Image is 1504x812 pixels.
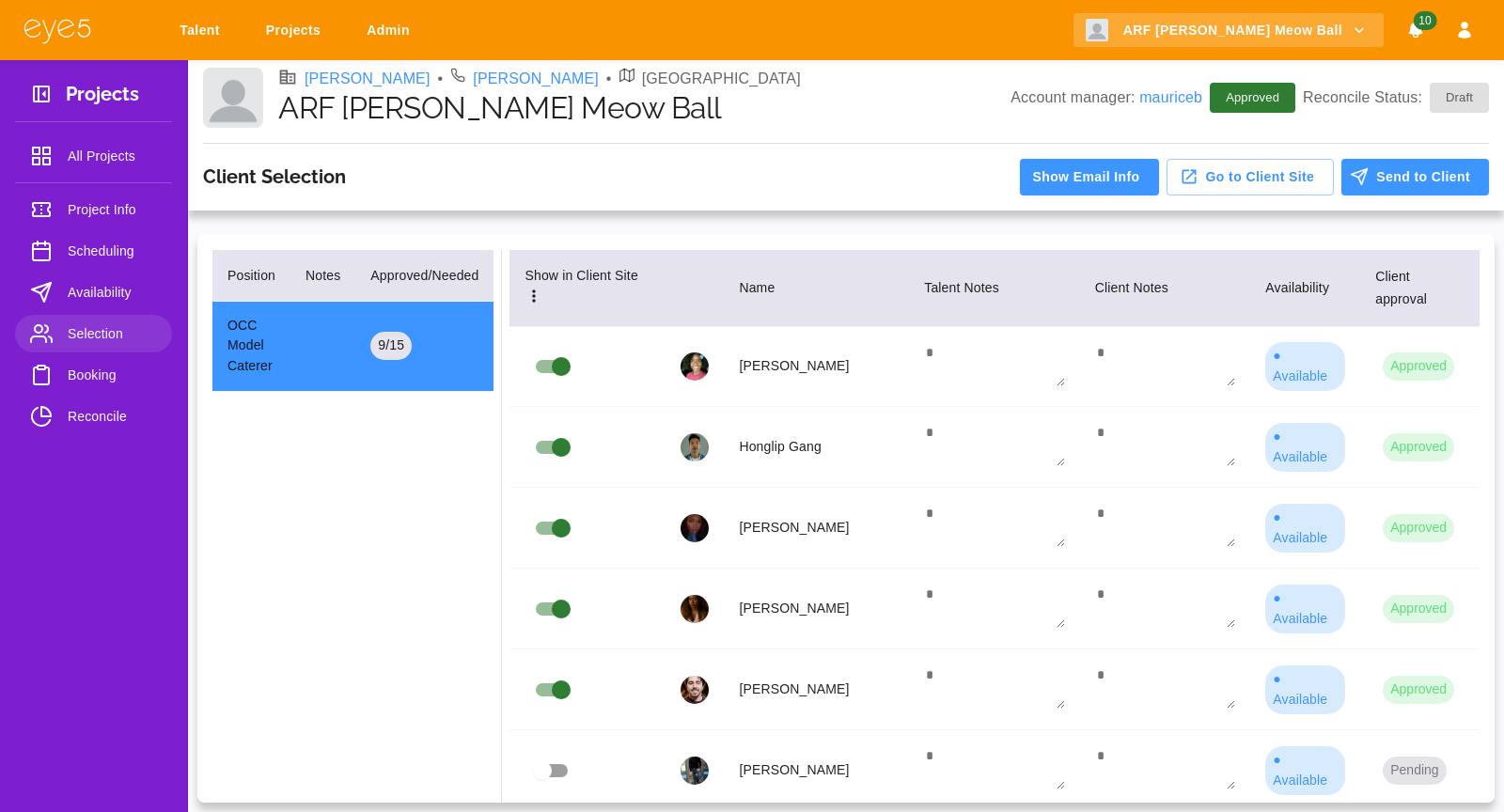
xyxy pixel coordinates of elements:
[66,83,139,112] h3: Projects
[1383,595,1454,623] button: Approved
[15,398,172,435] a: Reconcile
[1250,250,1360,327] th: Availability
[1383,757,1446,785] button: Pending
[1434,88,1484,107] span: Draft
[1360,250,1480,327] th: Client approval
[68,281,157,304] span: Availability
[1214,88,1291,107] span: Approved
[473,68,599,90] a: [PERSON_NAME]
[15,137,172,175] a: All Projects
[355,250,493,302] th: Approved/Needed
[909,250,1080,327] th: Talent Notes
[724,569,909,649] td: [PERSON_NAME]
[1265,504,1345,553] div: ● Available
[724,649,909,730] td: [PERSON_NAME]
[212,301,290,392] td: OCC Model Caterer
[1265,423,1345,472] div: ● Available
[606,68,612,90] li: •
[681,757,709,785] img: profile_picture
[724,250,909,327] th: Name
[167,13,239,48] a: Talent
[15,273,172,311] a: Availability
[15,191,172,228] a: Project Info
[438,68,444,90] li: •
[1265,746,1345,795] div: ● Available
[724,407,909,488] td: Honglip Gang
[1139,89,1202,105] a: mauriceb
[1265,665,1345,714] div: ● Available
[1073,13,1384,48] button: ARF [PERSON_NAME] Meow Ball
[509,250,666,327] th: Show in Client Site
[642,68,801,90] p: [GEOGRAPHIC_DATA]
[68,364,157,386] span: Booking
[15,232,172,270] a: Scheduling
[681,352,709,381] img: profile_picture
[278,90,1010,126] h1: ARF [PERSON_NAME] Meow Ball
[68,322,157,345] span: Selection
[1265,342,1345,391] div: ● Available
[203,68,263,128] img: Client logo
[254,13,339,48] a: Projects
[1080,250,1251,327] th: Client Notes
[724,326,909,407] td: [PERSON_NAME]
[68,405,157,428] span: Reconcile
[1303,83,1489,113] p: Reconcile Status:
[1413,11,1436,30] span: 10
[68,240,157,262] span: Scheduling
[1086,19,1108,41] img: Client logo
[203,165,346,188] h3: Client Selection
[1383,676,1454,704] button: Approved
[681,595,709,623] img: profile_picture
[724,730,909,811] td: [PERSON_NAME]
[1341,159,1489,195] button: Send to Client
[1399,13,1433,48] button: Notifications
[681,676,709,704] img: profile_picture
[1383,433,1454,461] button: Approved
[305,68,431,90] a: [PERSON_NAME]
[212,250,290,302] th: Position
[1010,86,1202,109] p: Account manager:
[724,488,909,569] td: [PERSON_NAME]
[68,145,157,167] span: All Projects
[23,17,92,44] img: eye5
[1265,585,1345,633] div: ● Available
[15,315,172,352] a: Selection
[1020,159,1158,195] button: Show Email Info
[68,198,157,221] span: Project Info
[681,433,709,461] img: profile_picture
[354,13,429,48] a: Admin
[290,250,355,302] th: Notes
[15,356,172,394] a: Booking
[1167,159,1335,195] button: Go to Client Site
[681,514,709,542] img: profile_picture
[370,332,412,360] div: 9 / 15
[1383,514,1454,542] button: Approved
[1383,352,1454,381] button: Approved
